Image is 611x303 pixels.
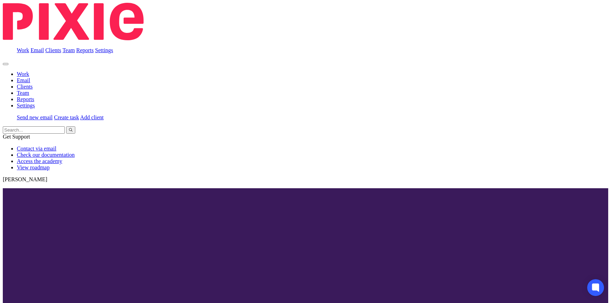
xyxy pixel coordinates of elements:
a: Email [30,47,44,53]
a: Add client [80,114,104,120]
a: Create task [54,114,79,120]
a: Send new email [17,114,53,120]
a: Contact via email [17,146,56,151]
a: Team [62,47,75,53]
input: Search [3,126,65,134]
a: Clients [17,84,33,90]
span: Get Support [3,134,30,140]
a: Reports [76,47,94,53]
p: [PERSON_NAME] [3,176,608,183]
a: Settings [95,47,113,53]
a: Check our documentation [17,152,75,158]
button: Search [66,126,75,134]
a: Reports [17,96,34,102]
a: Email [17,77,30,83]
a: Settings [17,103,35,108]
a: Access the academy [17,158,62,164]
a: Work [17,71,29,77]
img: Pixie [3,3,144,40]
a: Clients [45,47,61,53]
a: View roadmap [17,164,50,170]
a: Team [17,90,29,96]
a: Work [17,47,29,53]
